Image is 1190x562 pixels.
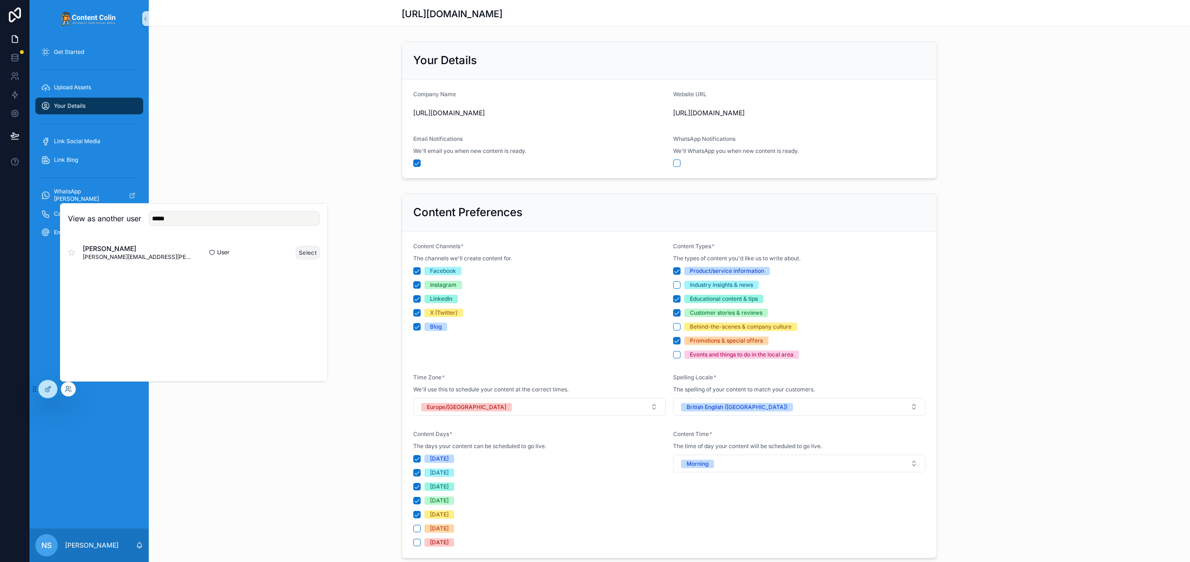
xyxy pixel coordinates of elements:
[65,541,119,550] p: [PERSON_NAME]
[690,281,753,289] div: Industry insights & news
[673,443,822,450] span: The time of day your content will be scheduled to go live.
[413,53,477,68] h2: Your Details
[673,108,926,118] span: [URL][DOMAIN_NAME]
[427,403,506,411] div: Europe/[GEOGRAPHIC_DATA]
[54,188,121,203] span: WhatsApp [PERSON_NAME]
[54,210,111,218] span: Call [PERSON_NAME]
[690,337,763,345] div: Promotions & special offers
[35,133,143,150] a: Link Social Media
[296,246,320,259] button: Select
[687,460,708,468] div: Morning
[35,98,143,114] a: Your Details
[413,147,526,155] span: We'll email you when new content is ready.
[687,403,787,411] div: British English ([GEOGRAPHIC_DATA])
[68,213,141,224] h2: View as another user
[413,386,569,393] span: We'll use this to schedule your content at the correct times.
[54,48,84,56] span: Get Started
[673,386,815,393] span: The spelling of your content to match your customers.
[35,79,143,96] a: Upload Assets
[430,295,452,303] div: LinkedIn
[413,443,546,450] span: The days your content can be scheduled to go live.
[60,11,118,26] img: App logo
[41,540,52,551] span: NS
[54,156,78,164] span: Link Blog
[430,309,457,317] div: X (Twitter)
[413,135,463,142] span: Email Notifications
[430,496,449,505] div: [DATE]
[690,350,793,359] div: Events and things to do in the local area
[690,309,762,317] div: Customer stories & reviews
[430,510,449,519] div: [DATE]
[35,152,143,168] a: Link Blog
[430,323,442,331] div: Blog
[430,267,456,275] div: Facebook
[413,430,449,437] span: Content Days
[430,455,449,463] div: [DATE]
[54,229,115,236] span: Email [PERSON_NAME]
[35,187,143,204] a: WhatsApp [PERSON_NAME]
[690,295,758,303] div: Educational content & tips
[673,455,926,472] button: Select Button
[54,84,91,91] span: Upload Assets
[430,483,449,491] div: [DATE]
[430,524,449,533] div: [DATE]
[673,147,799,155] span: We'll WhatsApp you when new content is ready.
[413,255,512,262] span: The channels we'll create content for.
[673,430,709,437] span: Content Time
[673,374,713,381] span: Spelling Locale
[413,91,456,98] span: Company Name
[30,37,149,253] div: scrollable content
[690,267,764,275] div: Product/service information
[673,255,800,262] span: The types of content you'd like us to write about.
[413,108,666,118] span: [URL][DOMAIN_NAME]
[430,469,449,477] div: [DATE]
[673,398,926,416] button: Select Button
[413,243,460,250] span: Content Channels
[83,253,194,261] span: [PERSON_NAME][EMAIL_ADDRESS][PERSON_NAME][DOMAIN_NAME]
[54,138,100,145] span: Link Social Media
[54,102,86,110] span: Your Details
[673,91,707,98] span: Website URL
[413,398,666,416] button: Select Button
[690,323,792,331] div: Behind-the-scenes & company culture
[35,205,143,222] a: Call [PERSON_NAME]
[402,7,502,20] h1: [URL][DOMAIN_NAME]
[217,249,230,256] span: User
[673,243,711,250] span: Content Types
[35,224,143,241] a: Email [PERSON_NAME]
[430,538,449,547] div: [DATE]
[413,205,522,220] h2: Content Preferences
[83,244,194,253] span: [PERSON_NAME]
[413,374,442,381] span: Time Zone
[673,135,735,142] span: WhatsApp Notifications
[35,44,143,60] a: Get Started
[430,281,456,289] div: Instagram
